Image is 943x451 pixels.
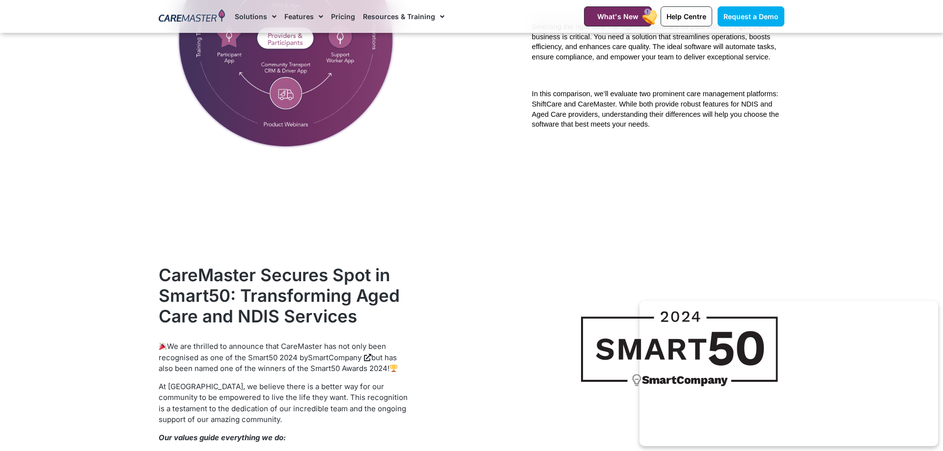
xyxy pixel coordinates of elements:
iframe: Popup CTA [639,301,938,446]
a: Request a Demo [718,6,784,27]
p: At [GEOGRAPHIC_DATA], we believe there is a better way for our community to be empowered to live ... [159,381,411,425]
a: Help Centre [661,6,712,27]
a: What's New [584,6,652,27]
span: Request a Demo [723,12,778,21]
img: 🎉 [159,343,166,350]
img: caremaster-smart50-1 [575,309,784,389]
span: In this comparison, we’ll evaluate two prominent care management platforms: ShiftCare and CareMas... [532,90,781,128]
img: 🏆 [390,365,397,372]
span: Help Centre [666,12,706,21]
img: CareMaster Logo [159,9,225,24]
p: We are thrilled to announce that CareMaster has not only been recognised as one of the Smart50 20... [159,341,411,374]
h2: CareMaster Secures Spot in Smart50: Transforming Aged Care and NDIS Services [159,265,411,326]
em: Our values guide everything we do: [159,433,286,442]
a: SmartCompany [308,353,371,362]
span: What's New [597,12,638,21]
